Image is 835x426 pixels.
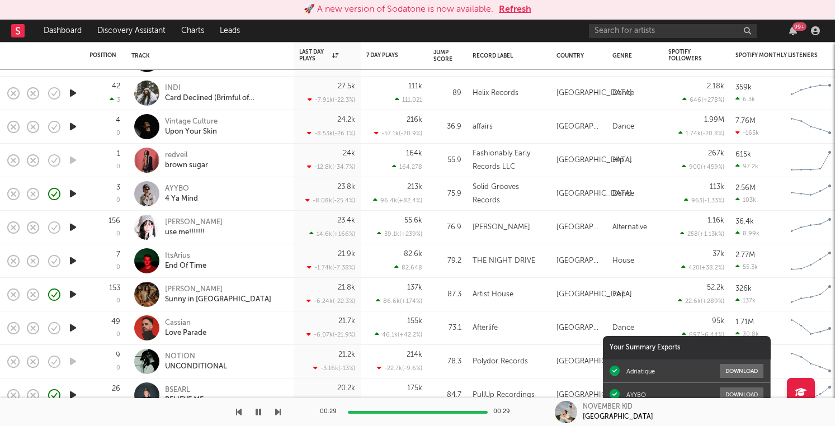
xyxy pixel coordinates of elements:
div: Last Day Plays [299,49,338,62]
button: Refresh [499,3,531,16]
div: 137k [735,297,756,304]
a: Leads [212,20,248,42]
div: 0 [116,164,120,170]
div: 37k [713,250,724,258]
div: Love Parade [165,328,206,338]
div: 175k [407,385,422,392]
div: 14.6k ( +166 % ) [309,230,355,238]
div: 99 + [792,22,806,31]
div: Spotify Monthly Listeners [735,52,819,59]
input: Search for artists [589,24,757,38]
div: Position [89,52,116,59]
div: End Of Time [165,261,206,271]
div: 9 [116,352,120,359]
div: 963 ( -1.33 % ) [684,197,724,204]
div: Upon Your Skin [165,127,218,137]
a: [PERSON_NAME]Sunny in [GEOGRAPHIC_DATA] [165,285,271,305]
div: 42 [112,83,120,90]
div: [GEOGRAPHIC_DATA] [556,389,632,402]
div: Hip-Hop/Rap [612,154,657,167]
div: Cassian [165,318,206,328]
div: [GEOGRAPHIC_DATA] [556,154,632,167]
div: 79.2 [433,254,461,268]
div: 30.8k [735,330,759,338]
a: ItsAriusEnd Of Time [165,251,206,271]
div: 0 [116,365,120,371]
div: 3 [110,96,120,103]
div: 0 [116,197,120,203]
div: 615k [735,151,751,158]
div: House [612,254,634,268]
div: 1.16k [707,217,724,224]
div: 326k [735,285,752,292]
div: 23.8k [337,183,355,191]
div: Solid Grooves Records [473,181,545,207]
div: Genre [612,53,652,59]
div: 164,278 [392,163,422,171]
div: -8.53k ( -26.1 % ) [307,130,355,137]
div: 21.8k [338,284,355,291]
div: 0 [116,130,120,136]
div: 82.6k [404,250,422,258]
div: 84.7 [433,389,461,402]
div: 0 [116,298,120,304]
div: 7 Day Plays [366,52,405,59]
div: Pop [612,288,626,301]
div: [GEOGRAPHIC_DATA] [556,288,632,301]
div: 155k [407,318,422,325]
div: 153 [109,285,120,292]
div: BELIEVE ME [165,395,204,405]
div: 156 [108,217,120,225]
div: 24k [343,150,355,157]
div: 🚀 A new version of Sodatone is now available. [304,3,493,16]
div: 137k [407,284,422,291]
div: 103k [735,196,756,203]
div: 0 [116,332,120,338]
div: 73.1 [433,321,461,335]
div: [GEOGRAPHIC_DATA] [556,221,601,234]
div: 359k [735,84,752,91]
div: 36.9 [433,120,461,134]
div: 23.4k [337,217,355,224]
div: 39.1k ( +239 % ) [377,230,422,238]
div: 95k [712,318,724,325]
div: [PERSON_NAME] [165,285,271,295]
div: 111k [408,83,422,90]
div: 21.2k [338,351,355,358]
div: -6.24k ( -22.3 % ) [306,297,355,305]
div: [GEOGRAPHIC_DATA] [556,187,632,201]
a: AYYBO4 Ya Mind [165,184,198,204]
div: 82,648 [394,264,422,271]
div: Helix Records [473,87,518,100]
div: 646 ( +278 % ) [682,96,724,103]
a: CassianLove Parade [165,318,206,338]
div: 213k [407,183,422,191]
a: Discovery Assistant [89,20,173,42]
div: Dance [612,120,634,134]
div: 258 ( +1.13k % ) [680,230,724,238]
div: 55.6k [404,217,422,224]
button: Download [720,387,763,401]
div: [PERSON_NAME] [473,221,530,234]
div: Adriatique [626,367,655,375]
div: Country [556,53,596,59]
div: NOVEMBER KID [583,402,633,412]
div: Alternative [612,221,647,234]
div: 20.2k [337,385,355,392]
div: redveil [165,150,208,160]
div: 0 [116,231,120,237]
div: Vintage Culture [165,117,218,127]
div: THE NIGHT DRIVE [473,254,535,268]
div: Your Summary Exports [603,336,771,359]
div: Dance [612,187,634,201]
div: ItsArius [165,251,206,261]
div: Artist House [473,288,513,301]
div: -57.1k ( -20.9 % ) [374,130,422,137]
div: [GEOGRAPHIC_DATA] [583,412,653,422]
div: 27.5k [338,83,355,90]
a: NOTIONUNCONDITIONAL [165,352,227,372]
a: [PERSON_NAME]use me!!!!!!! [165,217,223,238]
div: 75.9 [433,187,461,201]
div: 4 [116,117,120,124]
div: 55.9 [433,154,461,167]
